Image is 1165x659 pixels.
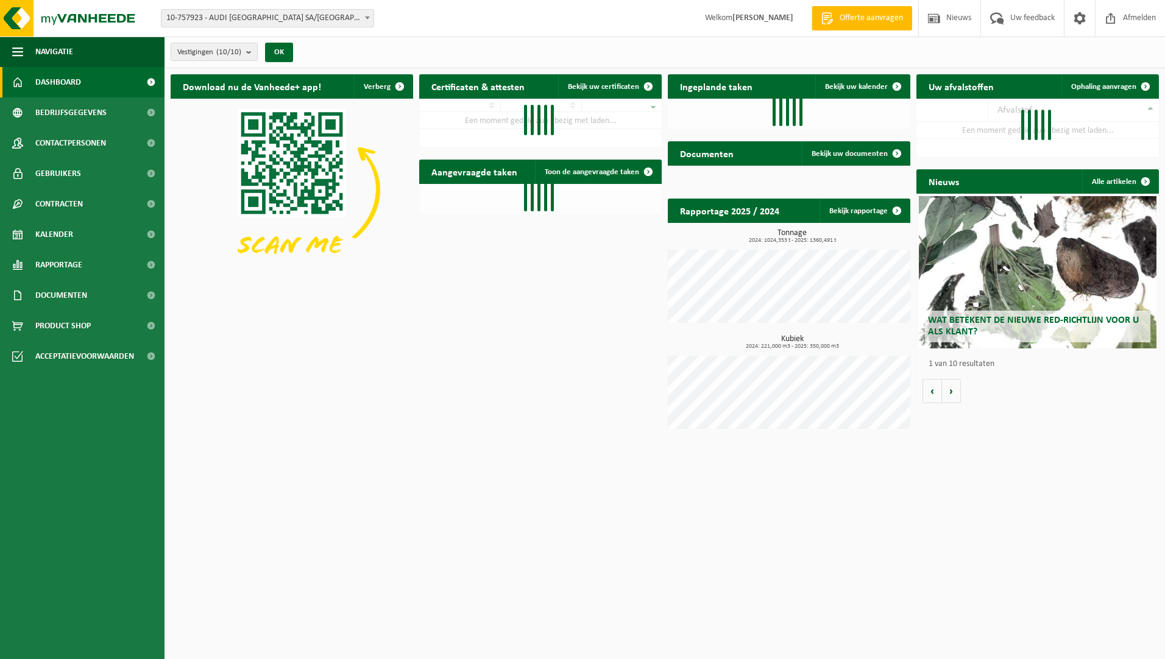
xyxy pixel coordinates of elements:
a: Toon de aangevraagde taken [535,160,660,184]
span: Bekijk uw kalender [825,83,888,91]
span: 2024: 1024,353 t - 2025: 1360,491 t [674,238,910,244]
span: Contracten [35,189,83,219]
h3: Kubiek [674,335,910,350]
button: Vorige [922,379,942,403]
span: Rapportage [35,250,82,280]
span: 10-757923 - AUDI BRUSSELS SA/NV - VORST [161,9,374,27]
h2: Rapportage 2025 / 2024 [668,199,791,222]
button: Vestigingen(10/10) [171,43,258,61]
button: Verberg [354,74,412,99]
button: Volgende [942,379,961,403]
span: Bedrijfsgegevens [35,97,107,128]
img: Download de VHEPlus App [171,99,413,281]
span: 2024: 221,000 m3 - 2025: 350,000 m3 [674,344,910,350]
count: (10/10) [216,48,241,56]
button: OK [265,43,293,62]
h2: Aangevraagde taken [419,160,529,183]
span: Bekijk uw documenten [812,150,888,158]
h2: Ingeplande taken [668,74,765,98]
span: Ophaling aanvragen [1071,83,1136,91]
p: 1 van 10 resultaten [929,360,1153,368]
h2: Certificaten & attesten [419,74,537,98]
span: Offerte aanvragen [837,12,906,24]
h3: Tonnage [674,229,910,244]
span: Acceptatievoorwaarden [35,341,134,372]
span: Gebruikers [35,158,81,189]
span: Toon de aangevraagde taken [545,168,639,176]
span: 10-757923 - AUDI BRUSSELS SA/NV - VORST [161,10,374,27]
span: Verberg [364,83,391,91]
span: Contactpersonen [35,128,106,158]
h2: Documenten [668,141,746,165]
a: Bekijk uw certificaten [558,74,660,99]
span: Documenten [35,280,87,311]
a: Alle artikelen [1082,169,1158,194]
strong: [PERSON_NAME] [732,13,793,23]
span: Product Shop [35,311,91,341]
a: Bekijk uw kalender [815,74,909,99]
h2: Download nu de Vanheede+ app! [171,74,333,98]
span: Bekijk uw certificaten [568,83,639,91]
span: Navigatie [35,37,73,67]
h2: Nieuws [916,169,971,193]
span: Wat betekent de nieuwe RED-richtlijn voor u als klant? [928,315,1139,337]
h2: Uw afvalstoffen [916,74,1006,98]
a: Ophaling aanvragen [1061,74,1158,99]
a: Wat betekent de nieuwe RED-richtlijn voor u als klant? [919,196,1156,348]
a: Bekijk rapportage [820,199,909,223]
span: Vestigingen [177,43,241,62]
a: Offerte aanvragen [812,6,912,30]
span: Kalender [35,219,73,250]
a: Bekijk uw documenten [802,141,909,166]
span: Dashboard [35,67,81,97]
